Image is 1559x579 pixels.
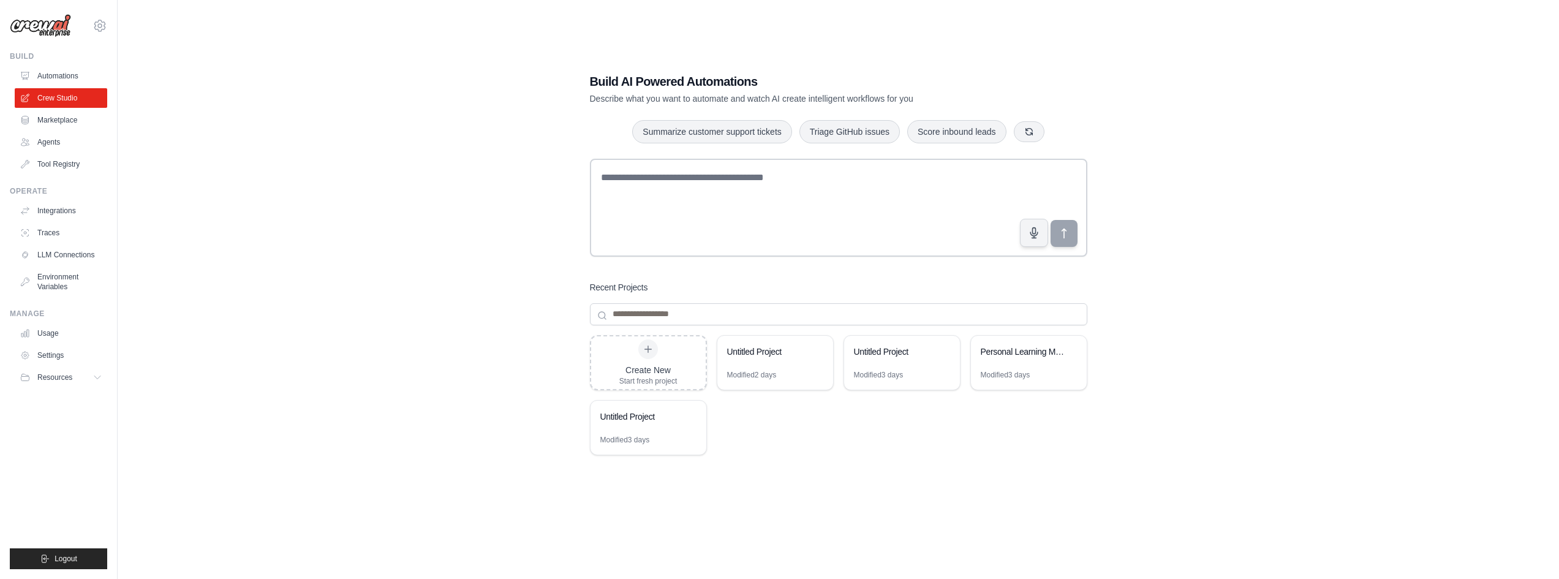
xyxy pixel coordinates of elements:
a: Marketplace [15,110,107,130]
h3: Recent Projects [590,281,648,293]
div: Modified 3 days [981,370,1030,380]
a: Automations [15,66,107,86]
div: Operate [10,186,107,196]
a: Crew Studio [15,88,107,108]
a: Usage [15,324,107,343]
p: Describe what you want to automate and watch AI create intelligent workflows for you [590,93,1002,105]
div: Start fresh project [619,376,678,386]
a: Tool Registry [15,154,107,174]
div: Untitled Project [854,346,938,358]
a: Environment Variables [15,267,107,297]
span: Logout [55,554,77,564]
div: Build [10,51,107,61]
a: LLM Connections [15,245,107,265]
div: Personal Learning Management System [981,346,1065,358]
button: Summarize customer support tickets [632,120,791,143]
button: Resources [15,368,107,387]
img: Logo [10,14,71,37]
div: Modified 3 days [854,370,904,380]
div: Untitled Project [727,346,811,358]
a: Settings [15,346,107,365]
button: Logout [10,548,107,569]
button: Get new suggestions [1014,121,1044,142]
button: Click to speak your automation idea [1020,219,1048,247]
div: Modified 2 days [727,370,777,380]
a: Integrations [15,201,107,221]
button: Score inbound leads [907,120,1006,143]
div: Modified 3 days [600,435,650,445]
a: Traces [15,223,107,243]
button: Triage GitHub issues [799,120,900,143]
span: Resources [37,373,72,382]
iframe: Chat Widget [1498,520,1559,579]
div: Untitled Project [600,411,684,423]
div: Widget de chat [1498,520,1559,579]
div: Create New [619,364,678,376]
h1: Build AI Powered Automations [590,73,1002,90]
div: Manage [10,309,107,319]
a: Agents [15,132,107,152]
